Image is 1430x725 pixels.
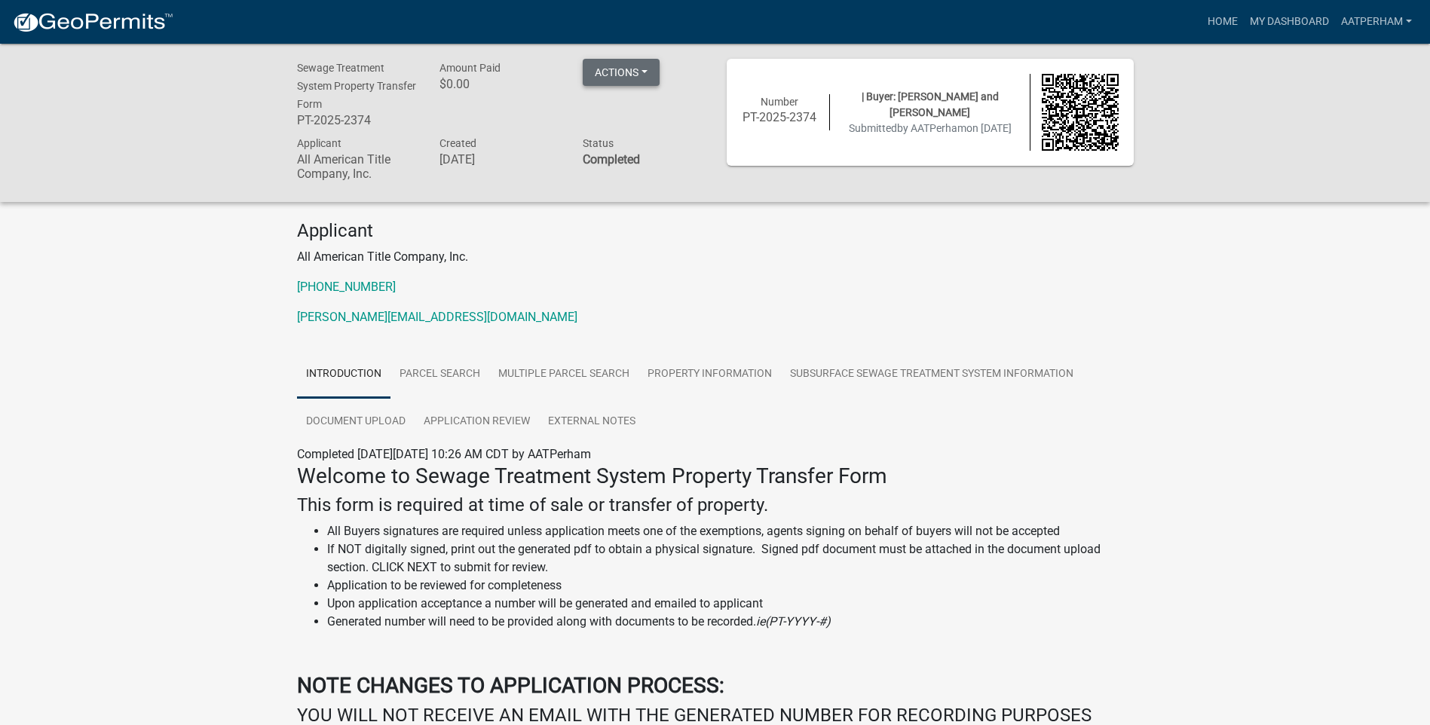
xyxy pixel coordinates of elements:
[897,122,966,134] span: by AATPerham
[742,110,819,124] h6: PT-2025-2374
[297,447,591,461] span: Completed [DATE][DATE] 10:26 AM CDT by AATPerham
[583,59,660,86] button: Actions
[761,96,798,108] span: Number
[583,137,614,149] span: Status
[1042,74,1119,151] img: QR code
[439,137,476,149] span: Created
[415,398,539,446] a: Application Review
[297,398,415,446] a: Document Upload
[327,540,1134,577] li: If NOT digitally signed, print out the generated pdf to obtain a physical signature. Signed pdf d...
[756,614,831,629] i: ie(PT-YYYY-#)
[327,522,1134,540] li: All Buyers signatures are required unless application meets one of the exemptions, agents signing...
[849,122,1012,134] span: Submitted on [DATE]
[297,350,390,399] a: Introduction
[297,280,396,294] a: [PHONE_NUMBER]
[862,90,999,118] span: | Buyer: [PERSON_NAME] and [PERSON_NAME]
[439,152,560,167] h6: [DATE]
[583,152,640,167] strong: Completed
[489,350,638,399] a: Multiple Parcel Search
[439,77,560,91] h6: $0.00
[297,220,1134,242] h4: Applicant
[297,137,341,149] span: Applicant
[1335,8,1418,36] a: AATPerham
[297,248,1134,266] p: All American Title Company, Inc.
[390,350,489,399] a: Parcel search
[297,310,577,324] a: [PERSON_NAME][EMAIL_ADDRESS][DOMAIN_NAME]
[297,463,1134,489] h3: Welcome to Sewage Treatment System Property Transfer Form
[1244,8,1335,36] a: My Dashboard
[327,577,1134,595] li: Application to be reviewed for completeness
[327,595,1134,613] li: Upon application acceptance a number will be generated and emailed to applicant
[297,673,724,698] strong: NOTE CHANGES TO APPLICATION PROCESS:
[638,350,781,399] a: Property Information
[439,62,501,74] span: Amount Paid
[1202,8,1244,36] a: Home
[327,613,1134,631] li: Generated number will need to be provided along with documents to be recorded.
[297,62,416,110] span: Sewage Treatment System Property Transfer Form
[297,494,1134,516] h4: This form is required at time of sale or transfer of property.
[297,152,418,181] h6: All American Title Company, Inc.
[781,350,1082,399] a: Subsurface Sewage Treatment System Information
[539,398,645,446] a: External Notes
[297,113,418,127] h6: PT-2025-2374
